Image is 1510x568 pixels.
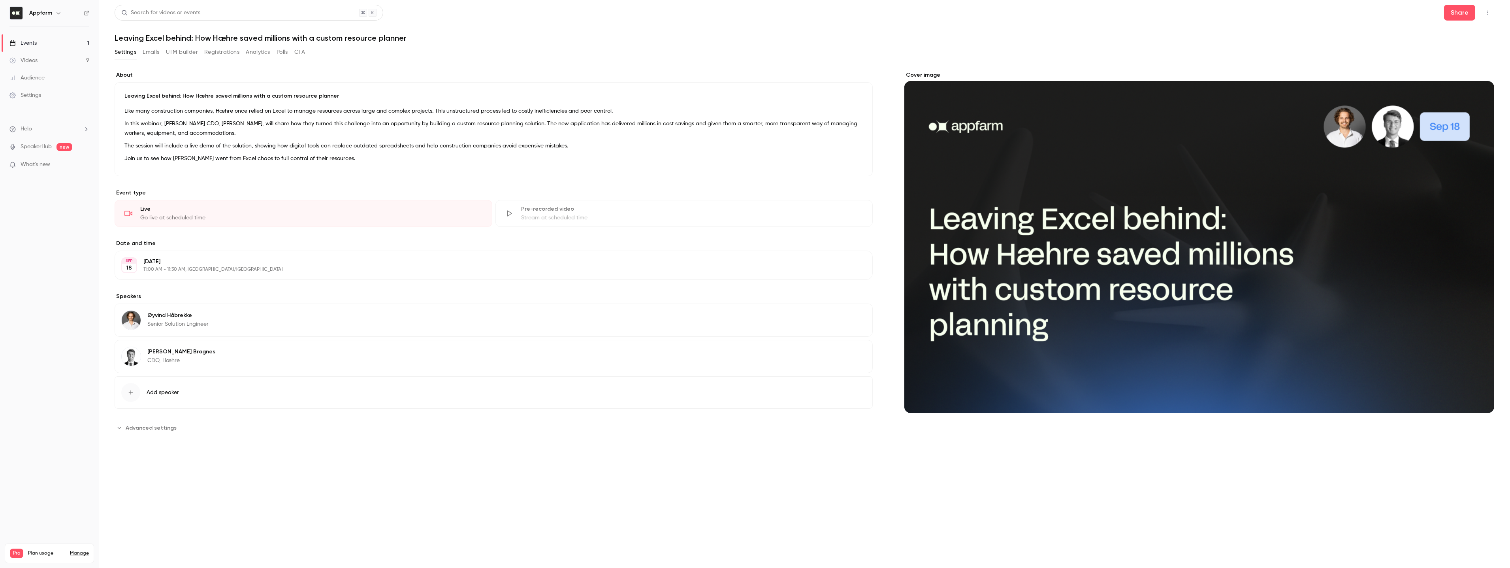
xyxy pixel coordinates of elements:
[147,348,215,356] p: [PERSON_NAME] Bragnes
[1444,5,1475,21] button: Share
[124,92,863,100] p: Leaving Excel behind: How Hæhre saved millions with a custom resource planner
[147,357,215,364] p: CDO, Hæhre
[124,141,863,151] p: The session will include a live demo of the solution, showing how digital tools can replace outda...
[115,33,1494,43] h1: Leaving Excel behind: How Hæhre saved millions with a custom resource planner
[115,421,873,434] section: Advanced settings
[140,214,482,222] div: Go live at scheduled time
[115,304,873,337] div: Øyvind HåbrekkeØyvind HåbrekkeSenior Solution Engineer
[115,240,873,247] label: Date and time
[904,71,1494,79] label: Cover image
[147,320,209,328] p: Senior Solution Engineer
[126,264,132,272] p: 18
[28,550,65,557] span: Plan usage
[122,258,136,264] div: SEP
[70,550,89,557] a: Manage
[204,46,239,58] button: Registrations
[115,189,873,197] p: Event type
[21,143,52,151] a: SpeakerHub
[115,340,873,373] div: Oskar Bragnes[PERSON_NAME] BragnesCDO, Hæhre
[147,311,209,319] p: Øyvind Håbrekke
[9,74,45,82] div: Audience
[9,125,89,133] li: help-dropdown-opener
[904,71,1494,413] section: Cover image
[115,46,136,58] button: Settings
[246,46,270,58] button: Analytics
[29,9,52,17] h6: Appfarm
[121,9,200,17] div: Search for videos or events
[115,71,873,79] label: About
[143,46,159,58] button: Emails
[115,376,873,409] button: Add speaker
[21,125,32,133] span: Help
[147,389,179,396] span: Add speaker
[495,200,873,227] div: Pre-recorded videoStream at scheduled time
[115,292,873,300] label: Speakers
[122,311,141,330] img: Øyvind Håbrekke
[521,214,863,222] div: Stream at scheduled time
[294,46,305,58] button: CTA
[10,7,23,19] img: Appfarm
[9,39,37,47] div: Events
[21,160,50,169] span: What's new
[124,154,863,163] p: Join us to see how [PERSON_NAME] went from Excel chaos to full control of their resources.
[126,424,177,432] span: Advanced settings
[115,421,181,434] button: Advanced settings
[9,91,41,99] div: Settings
[9,57,38,64] div: Videos
[521,205,863,213] div: Pre-recorded video
[122,347,141,366] img: Oskar Bragnes
[124,119,863,138] p: In this webinar, [PERSON_NAME] CDO, [PERSON_NAME], will share how they turned this challenge into...
[143,258,831,266] p: [DATE]
[166,46,198,58] button: UTM builder
[56,143,72,151] span: new
[143,266,831,273] p: 11:00 AM - 11:30 AM, [GEOGRAPHIC_DATA]/[GEOGRAPHIC_DATA]
[124,106,863,116] p: Like many construction companies, Hæhre once relied on Excel to manage resources across large and...
[140,205,482,213] div: Live
[277,46,288,58] button: Polls
[115,200,492,227] div: LiveGo live at scheduled time
[10,549,23,558] span: Pro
